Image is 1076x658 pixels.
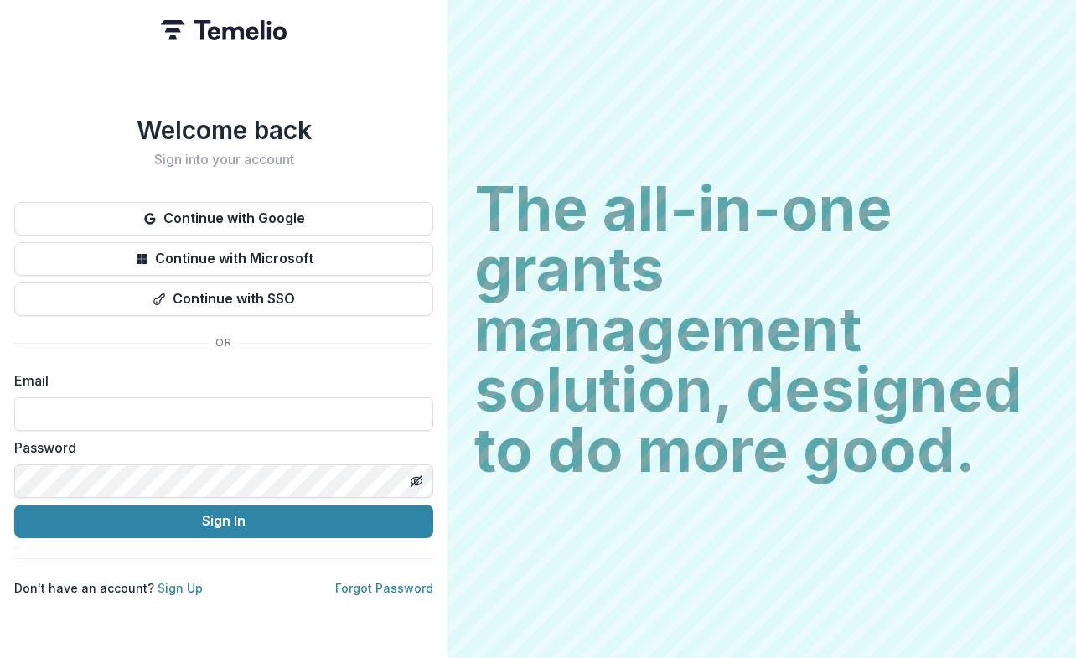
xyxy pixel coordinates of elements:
[14,282,433,316] button: Continue with SSO
[14,579,203,597] p: Don't have an account?
[14,242,433,276] button: Continue with Microsoft
[14,438,423,458] label: Password
[14,202,433,236] button: Continue with Google
[158,581,203,595] a: Sign Up
[335,581,433,595] a: Forgot Password
[403,468,430,495] button: Toggle password visibility
[14,152,433,168] h2: Sign into your account
[14,505,433,538] button: Sign In
[161,20,287,40] img: Temelio
[14,115,433,145] h1: Welcome back
[14,370,423,391] label: Email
